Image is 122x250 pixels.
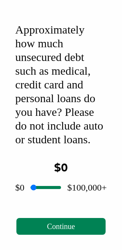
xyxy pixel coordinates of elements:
span: $0 [54,163,68,174]
span: Continue [47,222,75,231]
div: Approximately how much unsecured debt such as medical, credit card and personal loans do you have... [15,23,107,146]
button: Continue [16,218,105,235]
span: $0 [15,183,24,192]
span: $100,000+ [67,183,107,192]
